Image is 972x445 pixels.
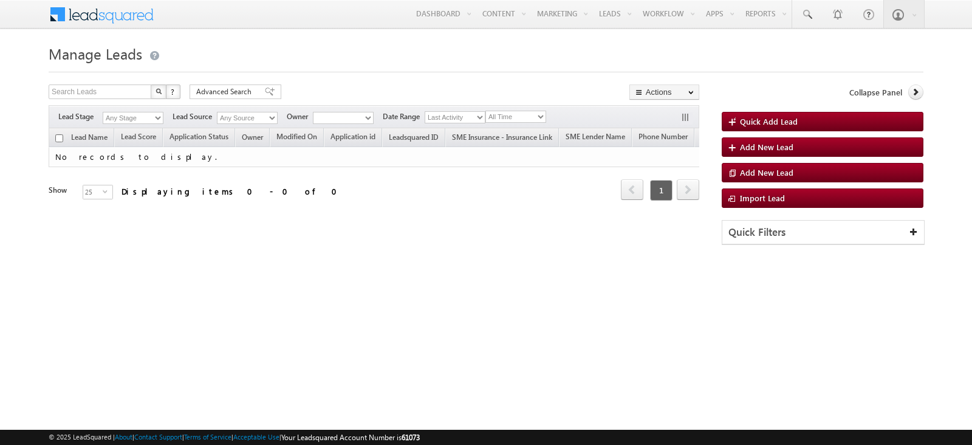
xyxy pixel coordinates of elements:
span: Advanced Search [196,86,255,97]
span: © 2025 LeadSquared | | | | | [49,432,420,443]
span: 25 [83,185,103,199]
a: Lead Name [65,131,114,147]
input: Check all records [55,134,63,142]
a: Terms of Service [184,433,231,441]
a: Acceptable Use [233,433,279,441]
a: Modified On [270,130,323,146]
span: prev [621,179,643,200]
span: SME Insurance - Insurance Link [452,133,552,142]
span: select [103,188,112,194]
span: ? [171,86,176,97]
a: Application id [324,130,382,146]
div: Show [49,185,73,196]
span: Add New Lead [740,142,793,152]
span: Quick Add Lead [740,116,798,126]
a: Contact Support [134,433,182,441]
div: Displaying items 0 - 0 of 0 [122,184,344,198]
span: next [677,179,699,200]
span: Modified On [276,132,317,141]
div: Quick Filters [722,221,924,244]
a: Phone Number [632,130,694,146]
span: Collapse Panel [849,87,902,98]
span: Lead Score [121,132,156,141]
td: No records to display. [49,147,732,167]
span: 1 [650,180,673,201]
a: About [115,433,132,441]
span: Application Status [169,132,228,141]
span: Actions [695,130,731,146]
span: Date Range [383,111,425,122]
span: SME Lender Name [566,132,625,141]
span: Owner [242,133,263,142]
span: Manage Leads [49,44,142,63]
img: Search [156,88,162,94]
a: Lead Score [115,130,162,146]
span: Lead Stage [58,111,103,122]
a: prev [621,181,643,200]
a: Application Status [163,130,234,146]
span: Import Lead [740,193,785,203]
span: Phone Number [638,132,688,141]
a: Leadsquared ID [383,131,445,147]
span: 61073 [402,433,420,442]
span: Your Leadsquared Account Number is [281,433,420,442]
a: next [677,181,699,200]
a: SME Lender Name [560,130,631,146]
span: Add New Lead [740,167,793,178]
button: ? [166,85,180,99]
span: Lead Source [173,111,217,122]
span: Application id [330,132,375,141]
span: Owner [287,111,313,122]
button: Actions [629,85,699,100]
